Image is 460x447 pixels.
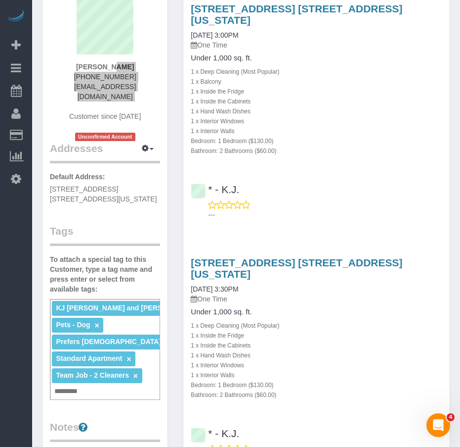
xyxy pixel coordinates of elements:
a: [DATE] 3:00PM [191,31,238,39]
span: [STREET_ADDRESS] [STREET_ADDRESS][US_STATE] [50,185,157,203]
a: * - K.J. [191,184,239,195]
small: 1 x Inside the Fridge [191,88,244,95]
small: 1 x Deep Cleaning (Most Popular) [191,68,279,75]
iframe: Intercom live chat [426,413,450,437]
a: [EMAIL_ADDRESS][DOMAIN_NAME] [74,83,136,100]
a: [DATE] 3:30PM [191,285,238,293]
span: Unconfirmed Account [75,133,135,141]
small: Bathroom: 2 Bathrooms ($60.00) [191,148,276,154]
small: Bedroom: 1 Bedroom ($130.00) [191,382,273,389]
small: 1 x Interior Windows [191,362,244,369]
img: Automaid Logo [6,10,26,24]
a: × [126,355,131,363]
p: --- [208,210,442,220]
legend: Notes [50,420,160,442]
label: Default Address: [50,172,105,182]
h4: Under 1,000 sq. ft. [191,54,442,62]
legend: Tags [50,224,160,246]
span: Team Job - 2 Cleaners [56,371,129,379]
small: 1 x Interior Walls [191,372,234,379]
p: One Time [191,40,442,50]
small: 1 x Balcony [191,78,221,85]
small: 1 x Interior Windows [191,118,244,125]
a: * - K.J. [191,428,239,439]
a: × [133,372,138,380]
small: 1 x Inside the Cabinets [191,98,251,105]
span: Pets - Dog [56,321,90,329]
a: [STREET_ADDRESS] [STREET_ADDRESS][US_STATE] [191,3,402,26]
small: 1 x Inside the Cabinets [191,342,251,349]
small: 1 x Interior Walls [191,128,234,135]
span: KJ [PERSON_NAME] and [PERSON_NAME] are requested [56,304,246,312]
label: To attach a special tag to this Customer, type a tag name and press enter or select from availabl... [50,254,160,294]
a: [STREET_ADDRESS] [STREET_ADDRESS][US_STATE] [191,257,402,280]
span: Standard Apartment [56,354,122,362]
a: × [95,321,99,330]
small: 1 x Hand Wash Dishes [191,108,251,115]
h4: Under 1,000 sq. ft. [191,308,442,316]
span: [PHONE_NUMBER] [74,73,136,81]
small: 1 x Deep Cleaning (Most Popular) [191,322,279,329]
small: Bedroom: 1 Bedroom ($130.00) [191,138,273,145]
strong: [PERSON_NAME] [76,63,134,71]
small: 1 x Inside the Fridge [191,332,244,339]
span: Prefers [DEMOGRAPHIC_DATA] Cleaners [56,338,192,346]
span: 4 [447,413,455,421]
small: 1 x Hand Wash Dishes [191,352,251,359]
small: Bathroom: 2 Bathrooms ($60.00) [191,392,276,398]
span: Customer since [DATE] [69,112,141,120]
p: One Time [191,294,442,304]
